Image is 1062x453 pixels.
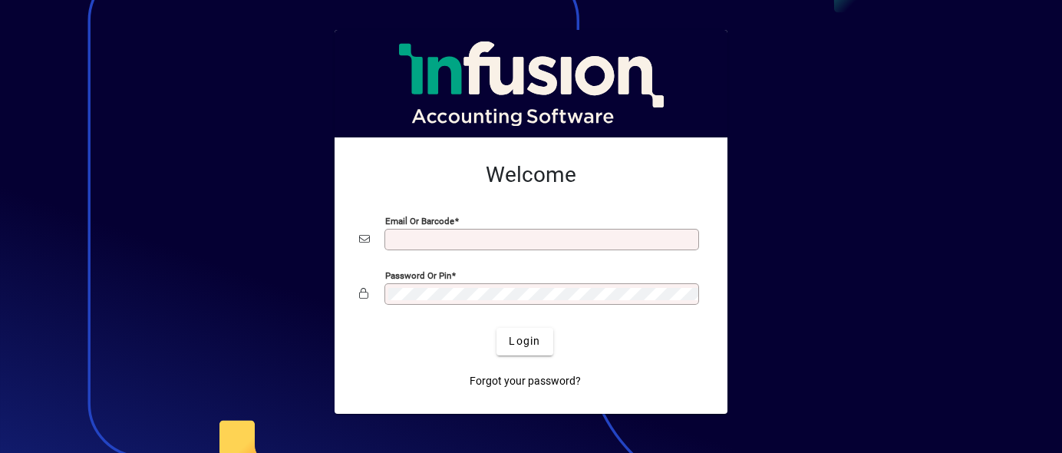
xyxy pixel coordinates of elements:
a: Forgot your password? [463,368,587,395]
mat-label: Email or Barcode [385,215,454,226]
mat-label: Password or Pin [385,269,451,280]
h2: Welcome [359,162,703,188]
span: Login [509,333,540,349]
button: Login [496,328,552,355]
span: Forgot your password? [470,373,581,389]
